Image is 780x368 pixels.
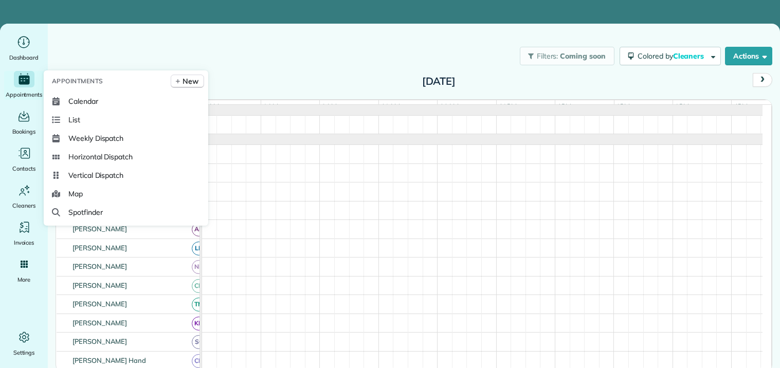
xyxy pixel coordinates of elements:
span: [PERSON_NAME] Hand [70,356,148,364]
a: List [48,111,204,129]
span: Contacts [12,163,35,174]
span: CH [192,354,206,368]
span: [PERSON_NAME] [70,225,130,233]
span: Cleaners [673,51,706,61]
span: KD [192,317,206,330]
span: 3pm [673,102,691,111]
a: Invoices [4,219,44,248]
button: Actions [725,47,772,65]
a: Vertical Dispatch [48,166,204,185]
a: Weekly Dispatch [48,129,204,148]
span: 2pm [614,102,632,111]
a: Bookings [4,108,44,137]
span: Calendar [68,96,98,106]
a: Spotfinder [48,203,204,222]
button: Colored byCleaners [620,47,721,65]
span: SC [192,335,206,349]
a: Appointments [4,71,44,100]
span: Coming soon [560,51,606,61]
span: CM [192,279,206,293]
span: [PERSON_NAME] [70,300,130,308]
span: TM [192,298,206,311]
a: Calendar [48,92,204,111]
span: Horizontal Dispatch [68,152,133,162]
a: Horizontal Dispatch [48,148,204,166]
span: List [68,115,80,125]
span: Colored by [638,51,708,61]
span: [PERSON_NAME] [70,337,130,345]
span: More [17,274,30,285]
span: 9am [320,102,339,111]
a: Contacts [4,145,44,174]
span: Filters: [537,51,558,61]
span: LH [192,242,206,255]
span: ND [192,260,206,274]
span: New [183,76,198,86]
span: Weekly Dispatch [68,133,123,143]
a: Cleaners [4,182,44,211]
span: [PERSON_NAME] [70,244,130,252]
span: Settings [13,347,35,358]
span: [PERSON_NAME] [70,262,130,270]
span: 1pm [555,102,573,111]
span: Appointments [52,76,103,86]
span: Vertical Dispatch [68,170,123,180]
span: Bookings [12,126,36,137]
span: Cleaners [12,200,35,211]
span: Spotfinder [68,207,103,217]
a: Map [48,185,204,203]
span: AR [192,223,206,236]
span: [PERSON_NAME] [70,319,130,327]
span: 8am [261,102,280,111]
span: 4pm [732,102,750,111]
span: [PERSON_NAME] [70,281,130,289]
a: Dashboard [4,34,44,63]
a: New [171,75,204,88]
span: 11am [438,102,461,111]
span: Map [68,189,83,199]
span: Invoices [14,237,34,248]
button: next [753,73,772,87]
span: Appointments [6,89,43,100]
span: 7am [202,102,221,111]
span: Dashboard [9,52,39,63]
span: 12pm [497,102,519,111]
h2: [DATE] [374,76,503,87]
span: 10am [379,102,402,111]
a: Settings [4,329,44,358]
